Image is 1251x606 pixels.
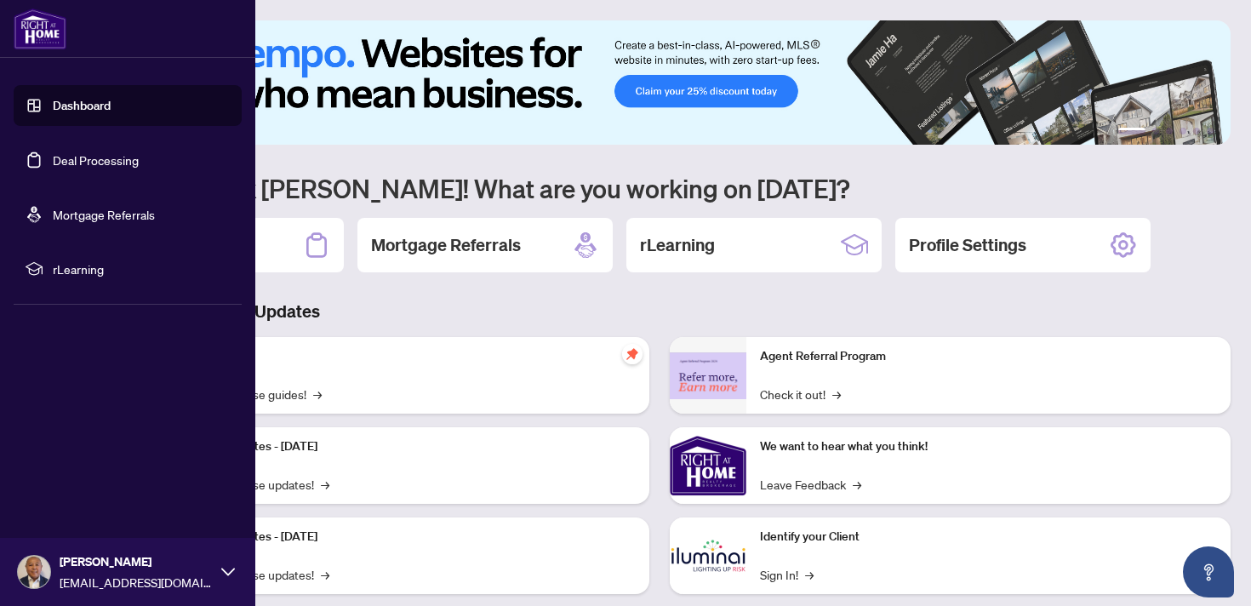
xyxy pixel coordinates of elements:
[1180,128,1186,134] button: 4
[670,427,746,504] img: We want to hear what you think!
[760,475,861,494] a: Leave Feedback→
[321,565,329,584] span: →
[313,385,322,403] span: →
[670,352,746,399] img: Agent Referral Program
[371,233,521,257] h2: Mortgage Referrals
[1183,546,1234,597] button: Open asap
[760,385,841,403] a: Check it out!→
[89,172,1231,204] h1: Welcome back [PERSON_NAME]! What are you working on [DATE]?
[1193,128,1200,134] button: 5
[760,347,1217,366] p: Agent Referral Program
[853,475,861,494] span: →
[760,565,814,584] a: Sign In!→
[179,437,636,456] p: Platform Updates - [DATE]
[832,385,841,403] span: →
[60,573,213,592] span: [EMAIL_ADDRESS][DOMAIN_NAME]
[670,517,746,594] img: Identify your Client
[14,9,66,49] img: logo
[622,344,643,364] span: pushpin
[321,475,329,494] span: →
[53,207,155,222] a: Mortgage Referrals
[805,565,814,584] span: →
[60,552,213,571] span: [PERSON_NAME]
[179,347,636,366] p: Self-Help
[640,233,715,257] h2: rLearning
[18,556,50,588] img: Profile Icon
[1118,128,1145,134] button: 1
[760,528,1217,546] p: Identify your Client
[1152,128,1159,134] button: 2
[89,20,1231,145] img: Slide 0
[89,300,1231,323] h3: Brokerage & Industry Updates
[1207,128,1214,134] button: 6
[909,233,1026,257] h2: Profile Settings
[53,260,230,278] span: rLearning
[179,528,636,546] p: Platform Updates - [DATE]
[53,152,139,168] a: Deal Processing
[760,437,1217,456] p: We want to hear what you think!
[1166,128,1173,134] button: 3
[53,98,111,113] a: Dashboard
